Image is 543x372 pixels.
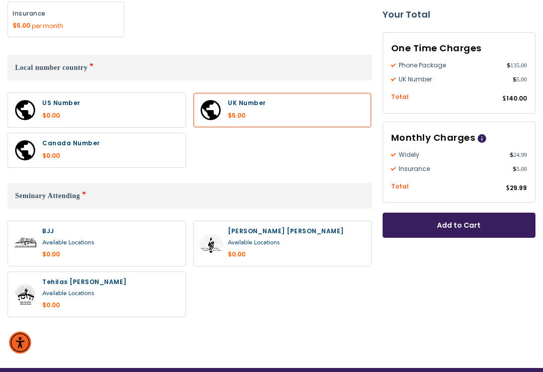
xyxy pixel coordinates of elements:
[228,239,280,247] a: Available Locations
[391,93,409,103] span: Total
[391,61,507,70] span: Phone Package
[383,213,536,238] button: Add to Cart
[507,61,527,70] span: 135.00
[507,61,510,70] span: $
[391,165,513,174] span: Insurance
[15,193,80,200] span: Seminary Attending
[42,290,94,298] a: Available Locations
[42,239,94,247] a: Available Locations
[391,132,476,144] span: Monthly Charges
[513,165,516,174] span: $
[510,184,527,193] span: 29.99
[513,75,516,84] span: $
[506,95,527,103] span: 140.00
[391,151,510,160] span: Widely
[391,182,409,192] span: Total
[391,41,527,56] h3: One Time Charges
[506,184,510,194] span: $
[383,8,536,23] strong: Your Total
[510,151,527,160] span: 24.99
[513,75,527,84] span: 5.00
[391,75,513,84] span: UK Number
[510,151,513,160] span: $
[502,95,506,104] span: $
[15,64,87,72] span: Local number country
[9,332,31,354] div: Accessibility Menu
[416,221,503,231] span: Add to Cart
[478,135,486,143] span: Help
[513,165,527,174] span: 5.00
